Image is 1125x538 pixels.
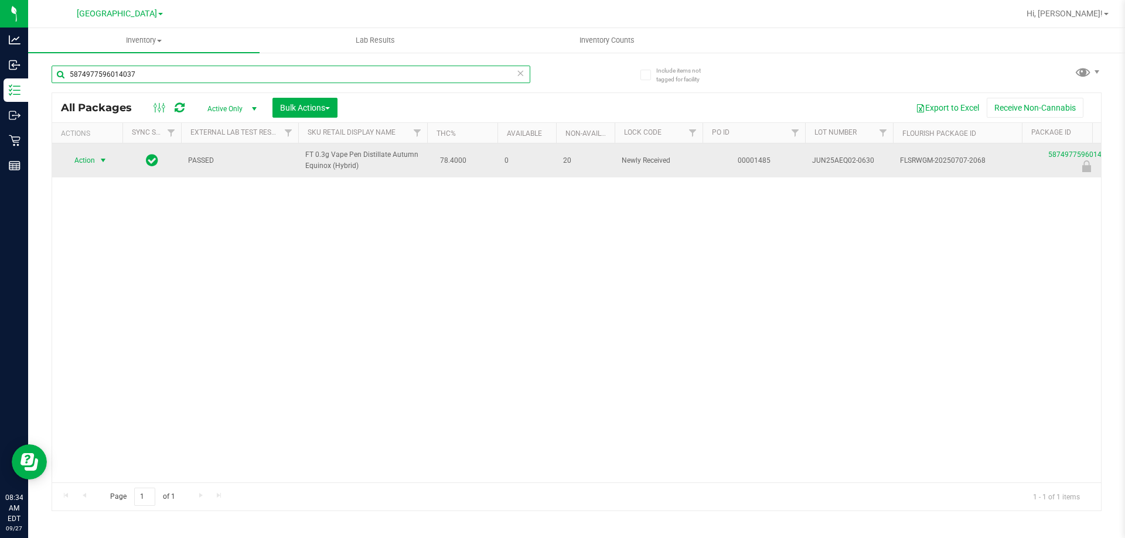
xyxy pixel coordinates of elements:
[9,84,21,96] inline-svg: Inventory
[5,492,23,524] p: 08:34 AM EDT
[9,135,21,146] inline-svg: Retail
[279,123,298,143] a: Filter
[814,128,857,136] a: Lot Number
[61,129,118,138] div: Actions
[900,155,1015,166] span: FLSRWGM-20250707-2068
[190,128,282,136] a: External Lab Test Result
[712,128,729,136] a: PO ID
[52,66,530,83] input: Search Package ID, Item Name, SKU, Lot or Part Number...
[507,129,542,138] a: Available
[5,524,23,533] p: 09/27
[434,152,472,169] span: 78.4000
[64,152,96,169] span: Action
[132,128,177,136] a: Sync Status
[188,155,291,166] span: PASSED
[9,59,21,71] inline-svg: Inbound
[987,98,1083,118] button: Receive Non-Cannabis
[902,129,976,138] a: Flourish Package ID
[786,123,805,143] a: Filter
[564,35,650,46] span: Inventory Counts
[28,35,260,46] span: Inventory
[272,98,337,118] button: Bulk Actions
[683,123,703,143] a: Filter
[408,123,427,143] a: Filter
[437,129,456,138] a: THC%
[1048,150,1114,159] a: 5874977596014037
[812,155,886,166] span: JUN25AEQ02-0630
[61,101,144,114] span: All Packages
[134,488,155,506] input: 1
[874,123,893,143] a: Filter
[340,35,411,46] span: Lab Results
[1031,128,1071,136] a: Package ID
[9,109,21,121] inline-svg: Outbound
[305,149,420,172] span: FT 0.3g Vape Pen Distillate Autumn Equinox (Hybrid)
[100,488,185,506] span: Page of 1
[516,66,524,81] span: Clear
[491,28,722,53] a: Inventory Counts
[96,152,111,169] span: select
[1027,9,1103,18] span: Hi, [PERSON_NAME]!
[9,34,21,46] inline-svg: Analytics
[1024,488,1089,505] span: 1 - 1 of 1 items
[280,103,330,112] span: Bulk Actions
[622,155,696,166] span: Newly Received
[738,156,771,165] a: 00001485
[12,444,47,479] iframe: Resource center
[565,129,618,138] a: Non-Available
[146,152,158,169] span: In Sync
[162,123,181,143] a: Filter
[77,9,157,19] span: [GEOGRAPHIC_DATA]
[9,160,21,172] inline-svg: Reports
[504,155,549,166] span: 0
[656,66,715,84] span: Include items not tagged for facility
[260,28,491,53] a: Lab Results
[908,98,987,118] button: Export to Excel
[308,128,396,136] a: Sku Retail Display Name
[624,128,662,136] a: Lock Code
[28,28,260,53] a: Inventory
[563,155,608,166] span: 20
